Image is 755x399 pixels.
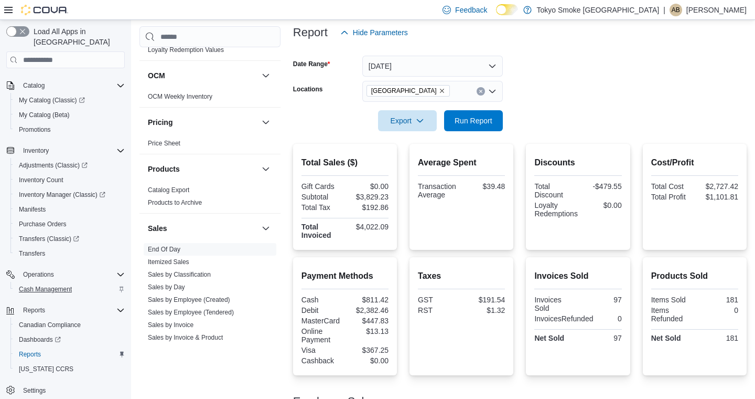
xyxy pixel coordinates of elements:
span: Catalog [19,79,125,92]
div: Total Cost [651,182,693,191]
span: Promotions [15,123,125,136]
span: Price Sheet [148,139,180,148]
div: $811.42 [347,296,389,304]
span: Sales by Employee (Tendered) [148,308,234,317]
span: End Of Day [148,245,180,254]
div: Cashback [301,356,343,365]
button: Products [260,163,272,175]
button: Sales [260,222,272,235]
span: Washington CCRS [15,363,125,375]
a: Itemized Sales [148,258,189,266]
a: Sales by Classification [148,271,211,278]
div: $4,022.09 [347,223,389,231]
button: Sales [148,223,257,234]
div: OCM [139,90,281,107]
span: My Catalog (Classic) [15,94,125,107]
a: Transfers (Classic) [15,233,83,245]
div: Invoices Sold [534,296,576,312]
span: Transfers (Classic) [15,233,125,245]
span: Settings [23,386,46,395]
a: Sales by Day [148,283,185,291]
span: Feedback [455,5,487,15]
button: Transfers [10,246,129,261]
a: Adjustments (Classic) [10,158,129,173]
button: Clear input [477,87,485,96]
span: Loyalty Redemption Values [148,46,224,54]
span: Cash Management [19,285,72,293]
span: Manifests [15,203,125,216]
span: Sales by Classification [148,270,211,279]
a: OCM Weekly Inventory [148,93,212,100]
div: $191.54 [463,296,505,304]
a: My Catalog (Classic) [10,93,129,108]
a: Adjustments (Classic) [15,159,92,172]
h2: Invoices Sold [534,270,621,282]
input: Dark Mode [496,4,518,15]
h2: Payment Methods [301,270,389,282]
button: Cash Management [10,282,129,297]
span: Transfers [19,249,45,258]
div: $0.00 [347,182,389,191]
div: 0 [597,314,621,323]
div: Pricing [139,137,281,154]
div: -$479.55 [580,182,622,191]
h3: Sales [148,223,167,234]
span: Sales by Invoice [148,321,193,329]
span: Transfers (Classic) [19,235,79,243]
h2: Products Sold [651,270,738,282]
div: MasterCard [301,317,343,325]
span: Cash Management [15,283,125,296]
a: Inventory Count [15,174,68,186]
div: Subtotal [301,193,343,201]
div: Gift Cards [301,182,343,191]
div: 181 [697,296,738,304]
span: [US_STATE] CCRS [19,365,73,373]
h3: OCM [148,70,165,81]
button: Run Report [444,110,503,131]
span: Inventory Manager (Classic) [19,191,105,199]
a: Manifests [15,203,50,216]
a: Settings [19,384,50,397]
div: Products [139,184,281,213]
a: My Catalog (Classic) [15,94,89,107]
button: Reports [19,304,49,317]
div: $0.00 [582,201,622,209]
div: Items Sold [651,296,693,304]
div: $192.86 [347,203,389,212]
a: Products to Archive [148,199,202,206]
span: Canadian Compliance [15,319,125,331]
button: Purchase Orders [10,217,129,232]
div: 181 [697,334,738,342]
span: Operations [19,268,125,281]
span: Sales by Invoice & Product [148,333,223,342]
span: My Catalog (Classic) [19,96,85,104]
a: Reports [15,348,45,361]
button: Operations [2,267,129,282]
div: 97 [580,334,622,342]
span: [GEOGRAPHIC_DATA] [371,86,437,96]
div: $447.83 [347,317,389,325]
div: Online Payment [301,327,343,344]
button: Catalog [2,78,129,93]
button: Catalog [19,79,49,92]
a: Sales by Invoice [148,321,193,329]
h2: Average Spent [418,156,505,169]
span: Inventory [23,146,49,155]
label: Locations [293,85,323,93]
a: Dashboards [10,332,129,347]
a: Promotions [15,123,55,136]
div: $2,727.42 [697,182,738,191]
button: Pricing [260,116,272,129]
span: Load All Apps in [GEOGRAPHIC_DATA] [29,26,125,47]
span: Export [384,110,430,131]
h2: Total Sales ($) [301,156,389,169]
span: Inventory Count [19,176,63,184]
span: Adjustments (Classic) [15,159,125,172]
strong: Total Invoiced [301,223,331,239]
div: $2,382.46 [347,306,389,314]
button: Manifests [10,202,129,217]
span: Manifests [19,205,46,214]
button: Settings [2,383,129,398]
span: My Catalog (Beta) [15,109,125,121]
